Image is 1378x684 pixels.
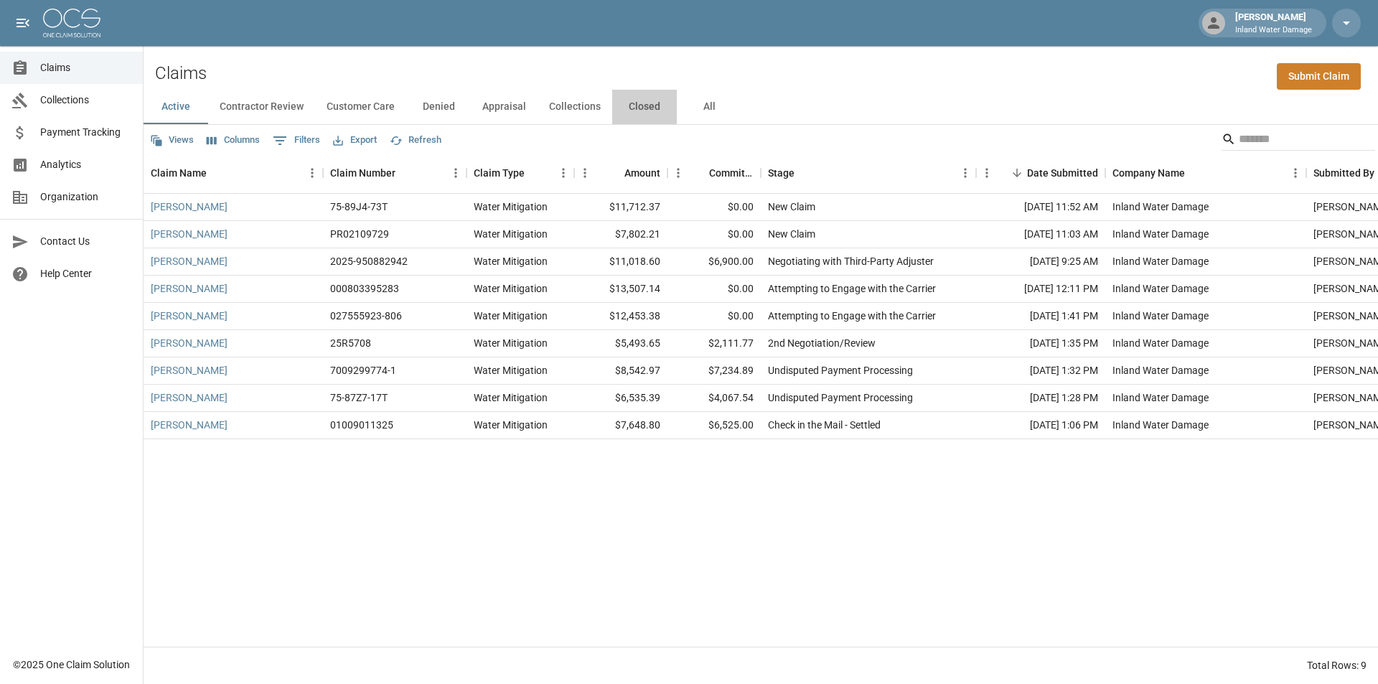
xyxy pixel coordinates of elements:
button: Sort [604,163,624,183]
img: ocs-logo-white-transparent.png [43,9,100,37]
div: Amount [574,153,667,193]
div: Water Mitigation [474,390,548,405]
h2: Claims [155,63,207,84]
div: [DATE] 12:11 PM [976,276,1105,303]
div: $7,802.21 [574,221,667,248]
button: Select columns [203,129,263,151]
a: [PERSON_NAME] [151,336,228,350]
button: Menu [445,162,467,184]
span: Payment Tracking [40,125,131,140]
button: Refresh [386,129,445,151]
a: [PERSON_NAME] [151,254,228,268]
div: Water Mitigation [474,363,548,378]
button: Sort [395,163,416,183]
div: Company Name [1112,153,1185,193]
button: Export [329,129,380,151]
div: 2025-950882942 [330,254,408,268]
div: Undisputed Payment Processing [768,363,913,378]
div: Search [1222,128,1375,154]
div: Total Rows: 9 [1307,658,1367,673]
div: Date Submitted [1027,153,1098,193]
div: [PERSON_NAME] [1229,10,1318,36]
div: Inland Water Damage [1112,418,1209,432]
div: © 2025 One Claim Solution [13,657,130,672]
div: $6,535.39 [574,385,667,412]
div: Undisputed Payment Processing [768,390,913,405]
div: $5,493.65 [574,330,667,357]
div: Company Name [1105,153,1306,193]
div: Inland Water Damage [1112,363,1209,378]
span: Contact Us [40,234,131,249]
div: $0.00 [667,194,761,221]
a: [PERSON_NAME] [151,390,228,405]
div: Attempting to Engage with the Carrier [768,281,936,296]
div: $6,525.00 [667,412,761,439]
div: [DATE] 1:32 PM [976,357,1105,385]
div: 75-89J4-73T [330,200,388,214]
button: Sort [207,163,227,183]
div: [DATE] 1:35 PM [976,330,1105,357]
button: Collections [538,90,612,124]
div: New Claim [768,227,815,241]
div: [DATE] 9:25 AM [976,248,1105,276]
button: Customer Care [315,90,406,124]
div: Committed Amount [709,153,754,193]
div: Committed Amount [667,153,761,193]
div: Check in the Mail - Settled [768,418,881,432]
div: $2,111.77 [667,330,761,357]
div: Claim Name [151,153,207,193]
button: Menu [301,162,323,184]
div: Water Mitigation [474,227,548,241]
button: Views [146,129,197,151]
div: Claim Name [144,153,323,193]
div: 027555923-806 [330,309,402,323]
button: Sort [689,163,709,183]
div: Inland Water Damage [1112,254,1209,268]
a: [PERSON_NAME] [151,227,228,241]
div: Claim Type [474,153,525,193]
div: Inland Water Damage [1112,200,1209,214]
a: Submit Claim [1277,63,1361,90]
div: Inland Water Damage [1112,390,1209,405]
div: Inland Water Damage [1112,336,1209,350]
button: Active [144,90,208,124]
div: Stage [761,153,976,193]
button: Menu [574,162,596,184]
span: Help Center [40,266,131,281]
button: All [677,90,741,124]
div: [DATE] 11:52 AM [976,194,1105,221]
span: Organization [40,189,131,205]
div: [DATE] 1:41 PM [976,303,1105,330]
div: 01009011325 [330,418,393,432]
div: Submitted By [1313,153,1374,193]
div: Water Mitigation [474,200,548,214]
div: PR02109729 [330,227,389,241]
button: Menu [553,162,574,184]
span: Collections [40,93,131,108]
div: Water Mitigation [474,418,548,432]
a: [PERSON_NAME] [151,309,228,323]
div: $0.00 [667,303,761,330]
div: 000803395283 [330,281,399,296]
span: Analytics [40,157,131,172]
button: Denied [406,90,471,124]
div: $7,234.89 [667,357,761,385]
button: open drawer [9,9,37,37]
button: Sort [1185,163,1205,183]
div: Inland Water Damage [1112,309,1209,323]
div: Water Mitigation [474,309,548,323]
button: Menu [1285,162,1306,184]
div: Water Mitigation [474,336,548,350]
div: Attempting to Engage with the Carrier [768,309,936,323]
div: Negotiating with Third-Party Adjuster [768,254,934,268]
div: $8,542.97 [574,357,667,385]
button: Sort [1007,163,1027,183]
a: [PERSON_NAME] [151,200,228,214]
div: Water Mitigation [474,254,548,268]
button: Sort [525,163,545,183]
div: $0.00 [667,221,761,248]
div: [DATE] 1:28 PM [976,385,1105,412]
div: Stage [768,153,795,193]
button: Menu [667,162,689,184]
div: 75-87Z7-17T [330,390,388,405]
